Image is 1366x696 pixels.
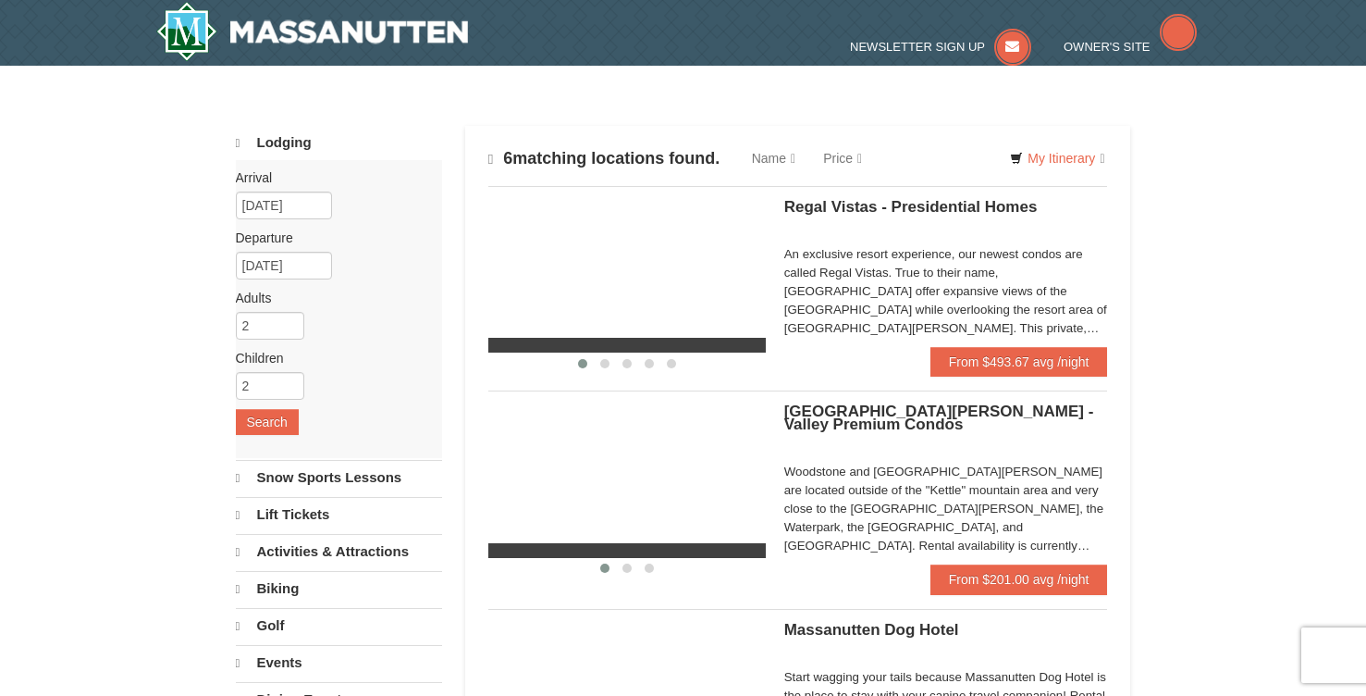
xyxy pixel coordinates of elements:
[236,571,442,606] a: Biking
[784,463,1108,555] div: Woodstone and [GEOGRAPHIC_DATA][PERSON_NAME] are located outside of the "Kettle" mountain area an...
[236,534,442,569] a: Activities & Attractions
[236,168,428,187] label: Arrival
[236,289,428,307] label: Adults
[236,645,442,680] a: Events
[850,40,985,54] span: Newsletter Sign Up
[784,198,1038,216] span: Regal Vistas - Presidential Homes
[998,144,1116,172] a: My Itinerary
[809,140,876,177] a: Price
[236,349,428,367] label: Children
[503,149,512,168] span: 6
[930,565,1108,594] a: From $201.00 avg /night
[488,149,720,168] h4: matching locations found.
[930,347,1108,377] a: From $493.67 avg /night
[236,126,442,160] a: Lodging
[850,40,1031,54] a: Newsletter Sign Up
[1064,40,1151,54] span: Owner's Site
[236,497,442,532] a: Lift Tickets
[236,229,428,247] label: Departure
[784,403,1094,433] span: [GEOGRAPHIC_DATA][PERSON_NAME] - Valley Premium Condos
[156,2,469,61] img: Massanutten Resort Logo
[236,608,442,643] a: Golf
[236,409,299,435] button: Search
[784,245,1108,338] div: An exclusive resort experience, our newest condos are called Regal Vistas. True to their name, [G...
[738,140,809,177] a: Name
[784,621,959,639] span: Massanutten Dog Hotel
[236,460,442,495] a: Snow Sports Lessons
[1064,40,1197,54] a: Owner's Site
[156,2,469,61] a: Massanutten Resort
